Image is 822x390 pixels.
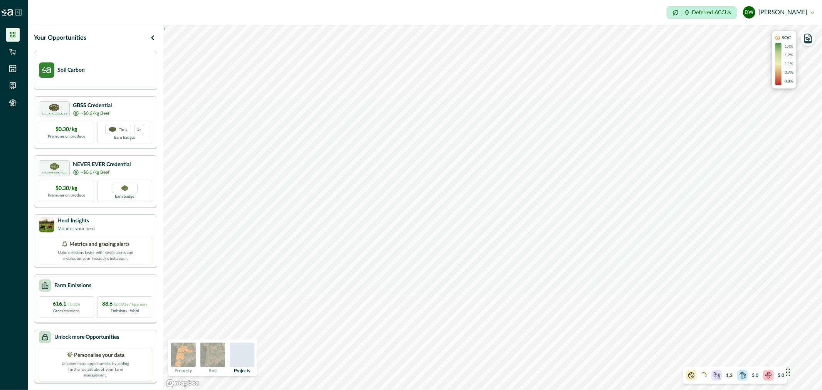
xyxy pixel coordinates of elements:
[171,343,196,367] img: property preview
[121,185,128,191] img: Greenham NEVER EVER certification badge
[57,225,95,232] p: Monitor your herd
[56,185,77,193] p: $0.30/kg
[114,303,147,306] span: kg CO2e / kg greasy
[73,102,112,110] p: GBSS Credential
[68,303,80,306] span: t CO2e
[200,343,225,367] img: soil preview
[743,3,814,22] button: daniel wortmann[PERSON_NAME]
[109,127,116,132] img: certification logo
[786,361,790,384] div: Drag
[2,9,13,16] img: Logo
[692,10,731,15] p: Deferred ACCUs
[50,163,59,170] img: certification logo
[57,360,134,378] p: Uncover more opportunities by adding further details about your farm management.
[785,79,793,84] p: 0.8%
[57,249,134,262] p: Make decisions faster with simple alerts and metrics on your livestock’s behaviour.
[119,127,127,132] p: Tier 1
[102,300,147,308] p: 88.6
[134,125,144,134] div: more credentials avaialble
[81,169,109,176] p: +$0.3/kg Beef
[685,10,689,16] p: 0
[54,282,91,290] p: Farm Emissions
[73,161,131,169] p: NEVER EVER Credential
[42,113,67,115] p: Greenham Beef Sustainability Standard
[752,372,758,379] p: 5.0
[209,368,217,373] p: Soil
[726,372,733,379] p: 1.2
[48,134,85,140] p: Premiums on produce
[49,104,59,111] img: certification logo
[34,33,86,42] p: Your Opportunities
[69,240,129,249] p: Metrics and grazing alerts
[175,368,192,373] p: Property
[57,217,95,225] p: Herd Insights
[785,44,793,50] p: 1.4%
[166,379,200,388] a: Mapbox logo
[785,52,793,58] p: 1.2%
[53,300,80,308] p: 616.1
[137,127,141,132] p: 1+
[111,308,139,314] p: Emissions - Wool
[54,333,119,341] p: Unlock more Opportunities
[54,308,80,314] p: Gross emissions
[234,368,250,373] p: Projects
[785,70,793,76] p: 0.9%
[778,372,784,379] p: 5.0
[785,61,793,67] p: 1.1%
[81,110,109,117] p: +$0.3/kg Beef
[782,34,791,41] p: SOC
[56,126,77,134] p: $0.30/kg
[114,134,135,141] p: Earn badges
[115,193,134,200] p: Earn badge
[42,172,67,174] p: Greenham NEVER EVER Beef Program
[48,193,85,198] p: Premiums on produce
[57,66,85,74] p: Soil Carbon
[783,353,822,390] iframe: Chat Widget
[74,351,125,360] p: Personalise your data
